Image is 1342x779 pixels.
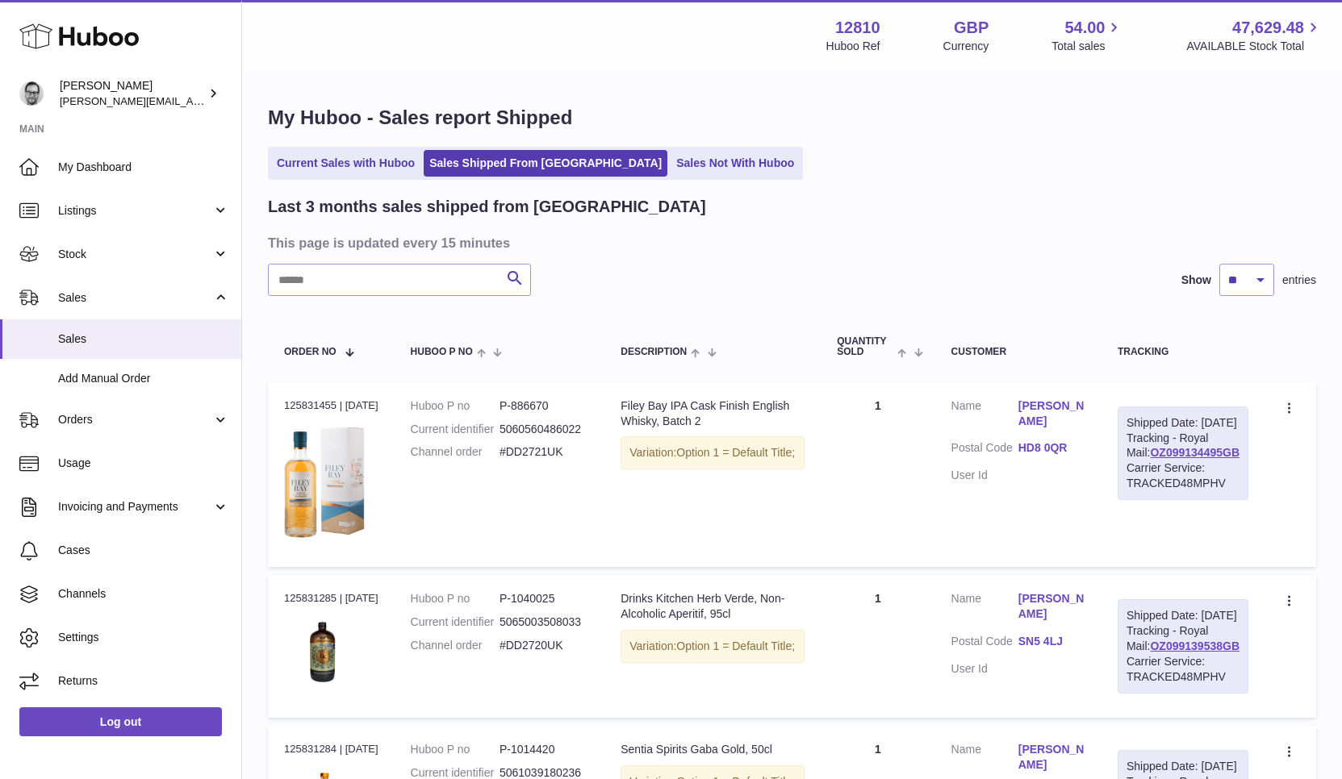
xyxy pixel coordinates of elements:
[621,398,805,429] div: Filey Bay IPA Cask Finish English Whisky, Batch 2
[58,412,212,427] span: Orders
[500,422,588,437] dd: 5060560486022
[60,94,324,107] span: [PERSON_NAME][EMAIL_ADDRESS][DOMAIN_NAME]
[58,160,229,175] span: My Dashboard
[19,81,44,106] img: alex@digidistiller.com
[58,247,212,262] span: Stock
[500,444,588,460] dd: #DD2721UK
[1018,634,1085,649] a: SN5 4LJ
[951,398,1018,433] dt: Name
[1118,406,1248,500] div: Tracking - Royal Mail:
[1282,273,1316,288] span: entries
[1127,460,1240,491] div: Carrier Service: TRACKED48MPHV
[621,591,805,622] div: Drinks Kitchen Herb Verde, Non-Alcoholic Aperitif, 95cl
[424,150,667,177] a: Sales Shipped From [GEOGRAPHIC_DATA]
[671,150,800,177] a: Sales Not With Huboo
[411,742,500,757] dt: Huboo P no
[951,742,1018,777] dt: Name
[1064,17,1105,39] span: 54.00
[284,398,378,413] div: 125831455 | [DATE]
[1118,599,1248,693] div: Tracking - Royal Mail:
[58,673,229,689] span: Returns
[621,630,805,663] div: Variation:
[411,444,500,460] dt: Channel order
[1018,591,1085,622] a: [PERSON_NAME]
[500,591,588,606] dd: P-1040025
[58,630,229,645] span: Settings
[1232,17,1304,39] span: 47,629.48
[58,371,229,386] span: Add Manual Order
[268,196,706,218] h2: Last 3 months sales shipped from [GEOGRAPHIC_DATA]
[500,638,588,653] dd: #DD2720UK
[500,614,588,630] dd: 5065003508033
[271,150,420,177] a: Current Sales with Huboo
[1051,39,1123,54] span: Total sales
[19,707,222,736] a: Log out
[58,543,229,558] span: Cases
[58,290,212,306] span: Sales
[1186,39,1323,54] span: AVAILABLE Stock Total
[1127,415,1240,431] div: Shipped Date: [DATE]
[268,105,1316,131] h1: My Huboo - Sales report Shipped
[1181,273,1211,288] label: Show
[500,398,588,414] dd: P-886670
[411,347,473,357] span: Huboo P no
[268,234,1312,252] h3: This page is updated every 15 minutes
[835,17,880,39] strong: 12810
[58,456,229,471] span: Usage
[951,440,1018,460] dt: Postal Code
[676,446,795,459] span: Option 1 = Default Title;
[1186,17,1323,54] a: 47,629.48 AVAILABLE Stock Total
[621,436,805,469] div: Variation:
[1118,347,1248,357] div: Tracking
[411,614,500,630] dt: Current identifier
[58,203,212,219] span: Listings
[284,347,337,357] span: Order No
[1127,654,1240,685] div: Carrier Service: TRACKED48MPHV
[284,591,378,606] div: 125831285 | [DATE]
[1127,759,1240,774] div: Shipped Date: [DATE]
[951,591,1018,626] dt: Name
[1127,608,1240,623] div: Shipped Date: [DATE]
[1018,398,1085,429] a: [PERSON_NAME]
[1150,446,1240,459] a: OZ099134495GB
[1150,639,1240,652] a: OZ099139538GB
[58,331,229,347] span: Sales
[621,742,805,757] div: Sentia Spirits Gaba Gold, 50cl
[621,347,687,357] span: Description
[411,638,500,653] dt: Channel order
[58,586,229,602] span: Channels
[951,661,1018,677] dt: User Id
[284,418,365,547] img: 128101698855368.png
[1018,440,1085,456] a: HD8 0QR
[837,336,893,357] span: Quantity Sold
[1018,742,1085,773] a: [PERSON_NAME]
[954,17,989,39] strong: GBP
[821,575,934,717] td: 1
[951,347,1085,357] div: Customer
[60,78,205,109] div: [PERSON_NAME]
[411,422,500,437] dt: Current identifier
[951,634,1018,653] dt: Postal Code
[951,468,1018,483] dt: User Id
[58,499,212,514] span: Invoicing and Payments
[826,39,880,54] div: Huboo Ref
[676,639,795,652] span: Option 1 = Default Title;
[943,39,989,54] div: Currency
[500,742,588,757] dd: P-1014420
[821,382,934,568] td: 1
[284,742,378,756] div: 125831284 | [DATE]
[411,591,500,606] dt: Huboo P no
[1051,17,1123,54] a: 54.00 Total sales
[411,398,500,414] dt: Huboo P no
[284,611,365,692] img: drinks-kitchen-herb-verde-non-alcoholic-aperitif-95cl-578463.jpg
